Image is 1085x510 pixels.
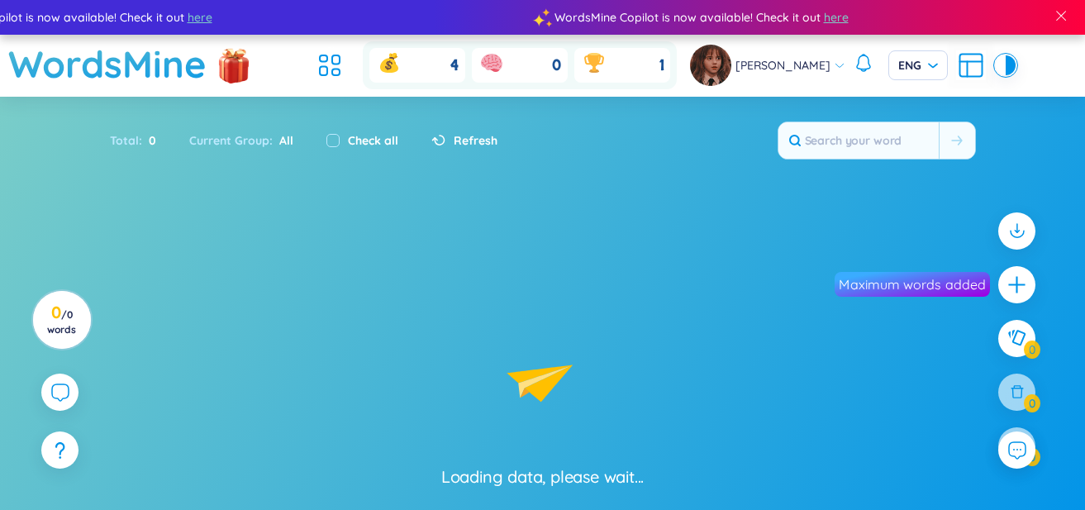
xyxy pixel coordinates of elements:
[173,123,310,158] div: Current Group :
[450,55,459,76] span: 4
[43,306,80,336] h3: 0
[441,465,644,489] div: Loading data, please wait...
[552,55,561,76] span: 0
[822,8,847,26] span: here
[348,131,398,150] label: Check all
[454,131,497,150] span: Refresh
[8,35,207,93] a: WordsMine
[273,133,293,148] span: All
[659,55,664,76] span: 1
[217,40,250,89] img: flashSalesIcon.a7f4f837.png
[1006,274,1027,295] span: plus
[690,45,735,86] a: avatar
[898,57,938,74] span: ENG
[735,56,830,74] span: [PERSON_NAME]
[778,122,939,159] input: Search your word
[47,308,76,336] span: / 0 words
[690,45,731,86] img: avatar
[110,123,173,158] div: Total :
[142,131,156,150] span: 0
[186,8,211,26] span: here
